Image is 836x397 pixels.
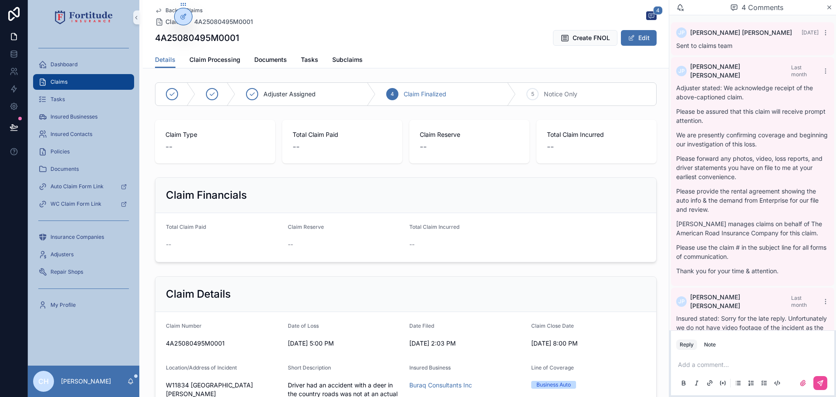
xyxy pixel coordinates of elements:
a: Claim Processing [189,52,240,69]
a: Documents [254,52,287,69]
span: [PERSON_NAME] [PERSON_NAME] [690,293,791,310]
span: Back to Claims [165,7,202,14]
span: Line of Coverage [531,364,574,371]
a: Insured Businesses [33,109,134,125]
p: [PERSON_NAME] manages claims on behalf of The American Road Insurance Company for this claim. [676,219,829,238]
span: Claim Reserve [288,224,324,230]
p: Please use the claim # in the subject line for all forms of communication. [676,243,829,261]
span: 4 Comments [742,2,783,13]
div: Business Auto [536,381,571,389]
span: -- [288,240,293,249]
div: Note [704,341,716,348]
a: Documents [33,161,134,177]
span: Auto Claim Form Link [51,183,104,190]
span: -- [547,141,554,153]
span: Adjuster Assigned [263,90,316,98]
span: [PERSON_NAME] [PERSON_NAME] [690,62,791,80]
p: We are presently confirming coverage and beginning our investigation of this loss. [676,130,829,149]
p: Please forward any photos, video, loss reports, and driver statements you have on file to me at y... [676,154,829,181]
span: Last month [791,295,807,308]
button: Note [701,339,719,350]
span: JP [678,298,685,305]
span: Notice Only [544,90,577,98]
span: -- [409,240,415,249]
a: Tasks [33,92,134,107]
h1: 4A25080495M0001 [155,32,239,44]
a: 4A25080495M0001 [194,17,253,26]
span: Adjusters [51,251,74,258]
span: Documents [254,55,287,64]
span: Total Claim Paid [293,130,392,139]
span: Location/Address of Incident [166,364,237,371]
span: Details [155,55,175,64]
a: Policies [33,144,134,159]
span: Create FNOL [573,34,610,42]
a: Buraq Consultants Inc [409,381,472,390]
span: Total Claim Incurred [547,130,646,139]
span: Insured Business [409,364,451,371]
a: Dashboard [33,57,134,72]
p: [PERSON_NAME] [61,377,111,386]
span: 4A25080495M0001 [166,339,281,348]
span: -- [293,141,300,153]
a: WC Claim Form Link [33,196,134,212]
span: Policies [51,148,70,155]
span: [PERSON_NAME] [PERSON_NAME] [690,28,792,37]
p: Adjuster stated: We acknowledge receipt of the above-captioned claim. [676,83,829,102]
span: 5 [531,91,534,98]
span: 4 [391,91,394,98]
a: Subclaims [332,52,363,69]
span: Insured Contacts [51,131,92,138]
a: Adjusters [33,247,134,262]
span: Total Claim Paid [166,224,206,230]
span: Dashboard [51,61,78,68]
span: Repair Shops [51,268,83,275]
span: Claim Close Date [531,322,574,329]
span: Claim Finalized [404,90,446,98]
a: Insurance Companies [33,229,134,245]
p: Please be assured that this claim will receive prompt attention. [676,107,829,125]
span: Short Description [288,364,331,371]
span: Claims [165,17,185,26]
span: CH [38,376,49,387]
span: Last month [791,64,807,78]
span: Claim Type [165,130,265,139]
button: 4 [646,11,657,22]
span: -- [166,240,171,249]
a: Tasks [301,52,318,69]
span: -- [420,141,427,153]
span: Tasks [51,96,65,103]
span: [DATE] [802,29,819,36]
span: [DATE] 8:00 PM [531,339,646,348]
span: Date of Loss [288,322,319,329]
span: [DATE] 2:03 PM [409,339,524,348]
a: Auto Claim Form Link [33,179,134,194]
img: App logo [55,10,113,24]
span: Insured Businesses [51,113,98,120]
p: Please provide the rental agreement showing the auto info & the demand from Enterprise for our fi... [676,187,829,214]
span: JP [678,68,685,75]
a: My Profile [33,297,134,313]
span: JP [678,29,685,36]
button: Reply [676,339,697,350]
span: Tasks [301,55,318,64]
a: Back to Claims [155,7,202,14]
span: Subclaims [332,55,363,64]
span: Claim Reserve [420,130,519,139]
h2: Claim Details [166,287,231,301]
span: Insurance Companies [51,234,104,241]
span: Date Filed [409,322,434,329]
span: My Profile [51,302,76,309]
p: Insured stated: Sorry for the late reply. Unfortunately we do not have video footage of the incid... [676,314,829,387]
span: [DATE] 5:00 PM [288,339,403,348]
span: Claim Processing [189,55,240,64]
span: Documents [51,166,79,173]
button: Create FNOL [553,30,617,46]
button: Edit [621,30,657,46]
h2: Claim Financials [166,188,247,202]
a: Insured Contacts [33,126,134,142]
a: Claims [155,17,185,26]
span: Claims [51,78,67,85]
